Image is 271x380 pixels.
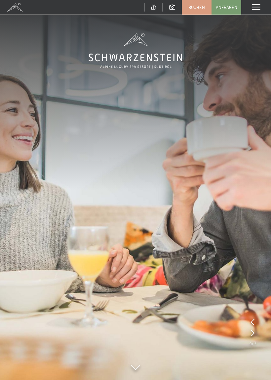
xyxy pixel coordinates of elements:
[254,340,256,347] span: 7
[212,0,241,14] a: Anfragen
[249,340,252,347] span: 4
[188,4,205,10] span: Buchen
[252,340,254,347] span: /
[182,0,211,14] a: Buchen
[216,4,237,10] span: Anfragen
